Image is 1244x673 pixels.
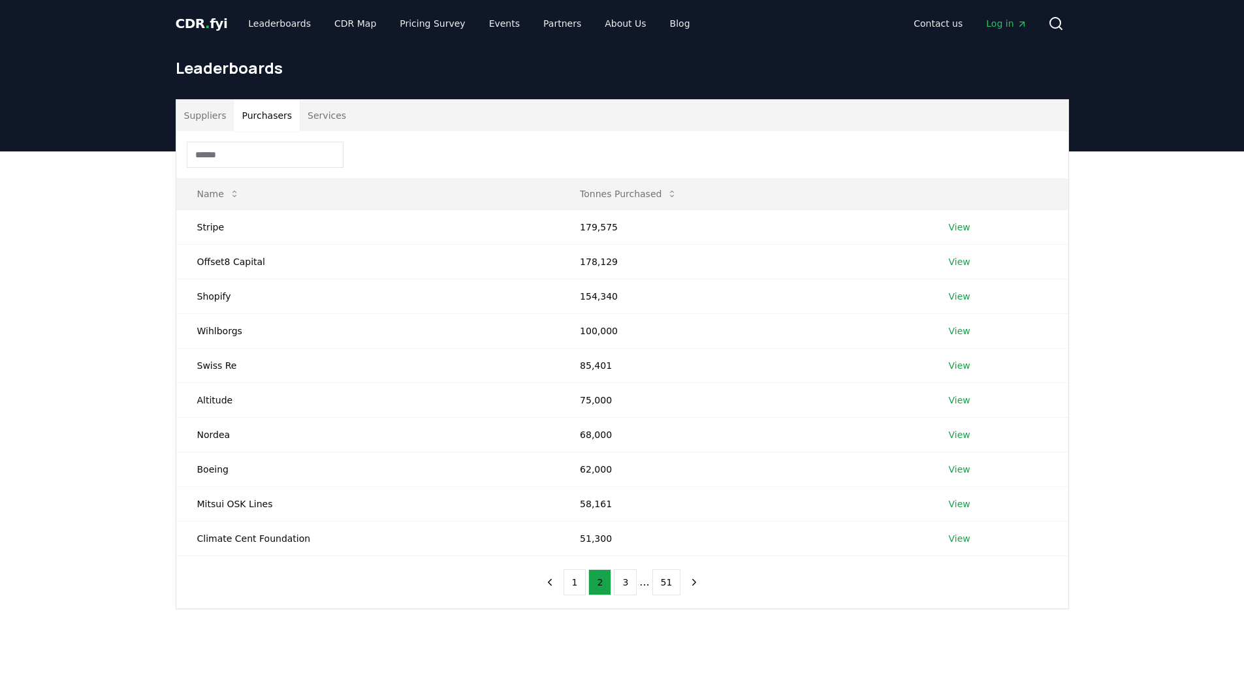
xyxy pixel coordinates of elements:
td: Mitsui OSK Lines [176,486,560,521]
a: Pricing Survey [389,12,475,35]
a: View [949,497,970,510]
span: Log in [986,17,1027,30]
nav: Main [238,12,700,35]
a: About Us [594,12,656,35]
td: 58,161 [559,486,927,521]
nav: Main [903,12,1037,35]
a: View [949,221,970,234]
a: Leaderboards [238,12,321,35]
button: Suppliers [176,100,234,131]
a: Contact us [903,12,973,35]
a: View [949,394,970,407]
td: 178,129 [559,244,927,279]
td: 68,000 [559,417,927,452]
li: ... [639,574,649,590]
a: CDR.fyi [176,14,228,33]
a: Partners [533,12,592,35]
h1: Leaderboards [176,57,1069,78]
a: View [949,255,970,268]
td: Climate Cent Foundation [176,521,560,556]
td: 154,340 [559,279,927,313]
td: Nordea [176,417,560,452]
span: CDR fyi [176,16,228,31]
td: 62,000 [559,452,927,486]
td: Shopify [176,279,560,313]
td: Altitude [176,383,560,417]
td: 75,000 [559,383,927,417]
a: View [949,532,970,545]
td: 179,575 [559,210,927,244]
a: View [949,428,970,441]
td: Wihlborgs [176,313,560,348]
td: Swiss Re [176,348,560,383]
button: 1 [564,569,586,595]
td: 51,300 [559,521,927,556]
td: Boeing [176,452,560,486]
td: Stripe [176,210,560,244]
a: Log in [976,12,1037,35]
a: CDR Map [324,12,387,35]
button: previous page [539,569,561,595]
button: next page [683,569,705,595]
button: Name [187,181,250,207]
td: Offset8 Capital [176,244,560,279]
a: View [949,463,970,476]
a: View [949,359,970,372]
span: . [205,16,210,31]
a: Events [479,12,530,35]
button: 2 [588,569,611,595]
button: Services [300,100,354,131]
a: Blog [660,12,701,35]
button: Tonnes Purchased [569,181,688,207]
button: 51 [652,569,681,595]
button: Purchasers [234,100,300,131]
td: 85,401 [559,348,927,383]
a: View [949,324,970,337]
td: 100,000 [559,313,927,348]
a: View [949,290,970,303]
button: 3 [614,569,637,595]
